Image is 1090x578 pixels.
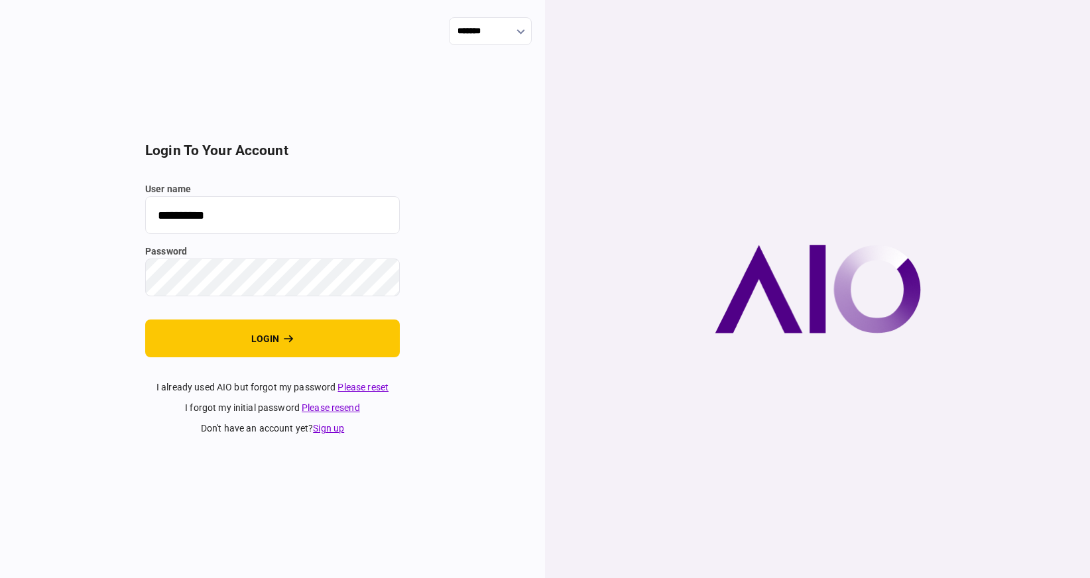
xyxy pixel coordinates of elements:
[145,245,400,259] label: password
[715,245,921,333] img: AIO company logo
[145,422,400,435] div: don't have an account yet ?
[302,402,360,413] a: Please resend
[145,143,400,159] h2: login to your account
[145,259,400,296] input: password
[313,423,344,433] a: Sign up
[337,382,389,392] a: Please reset
[145,319,400,357] button: login
[145,401,400,415] div: I forgot my initial password
[145,380,400,394] div: I already used AIO but forgot my password
[145,196,400,234] input: user name
[449,17,532,45] input: show language options
[145,182,400,196] label: user name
